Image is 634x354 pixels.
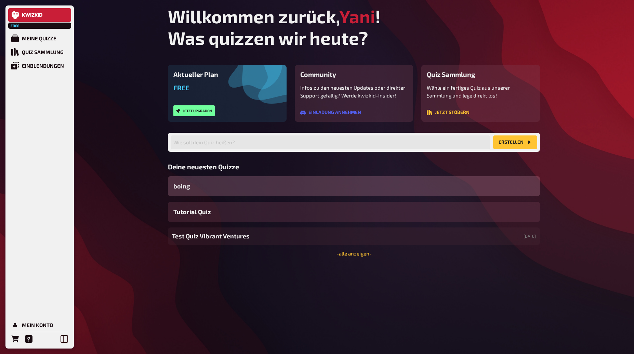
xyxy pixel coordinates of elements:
[8,31,71,45] a: Meine Quizze
[300,110,361,116] a: Einladung annehmen
[8,318,71,332] a: Mein Konto
[22,322,53,328] div: Mein Konto
[168,202,540,222] a: Tutorial Quiz
[427,110,470,115] button: Jetzt stöbern
[493,135,537,149] button: Erstellen
[9,24,21,28] span: Free
[168,227,540,245] a: Test Quiz Vibrant Ventures[DATE]
[22,63,64,69] div: Einblendungen
[22,35,56,41] div: Meine Quizze
[173,70,281,78] h3: Aktueller Plan
[427,70,534,78] h3: Quiz Sammlung
[300,70,408,78] h3: Community
[8,45,71,59] a: Quiz Sammlung
[427,84,534,99] p: Wähle ein fertiges Quiz aus unserer Sammlung und lege direkt los!
[168,176,540,196] a: boing
[22,49,64,55] div: Quiz Sammlung
[339,5,375,27] span: Yani
[8,332,22,346] a: Bestellungen
[300,110,361,115] button: Einladung annehmen
[172,232,250,241] span: Test Quiz Vibrant Ventures
[8,59,71,73] a: Einblendungen
[427,110,470,116] a: Jetzt stöbern
[171,135,490,149] input: Wie soll dein Quiz heißen?
[173,182,190,191] span: boing
[168,163,540,171] h3: Deine neuesten Quizze
[22,332,36,346] a: Hilfe
[173,105,215,116] button: Jetzt upgraden
[524,233,536,239] small: [DATE]
[168,5,540,49] h1: Willkommen zurück, ! Was quizzen wir heute?
[173,84,189,92] span: Free
[173,207,211,217] span: Tutorial Quiz
[300,84,408,99] p: Infos zu den neuesten Updates oder direkter Support gefällig? Werde kwizkid-Insider!
[336,250,372,257] a: -alle anzeigen-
